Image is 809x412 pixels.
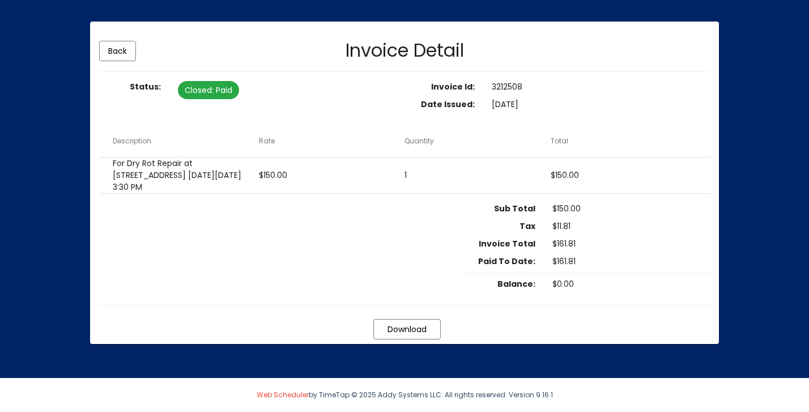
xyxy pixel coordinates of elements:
[544,278,710,291] dd: $0.00
[113,158,259,193] span: For Dry Rot Repair at [STREET_ADDRESS] [DATE][DATE] 3:30 PM
[544,220,710,233] dd: $11.81
[212,84,232,96] span: : Paid
[478,256,535,267] strong: Paid To Date:
[259,169,287,181] span: $150.00
[130,81,161,92] strong: Status:
[346,41,464,60] h2: Invoice Detail
[404,136,434,146] button: Change sorting for quantity
[479,238,535,249] strong: Invoice Total
[373,319,441,339] button: Print Invoice
[99,41,136,61] button: Go Back
[113,136,151,146] button: Change sorting for description
[259,136,275,146] button: Change sorting for rate
[82,378,727,412] div: by TimeTap © 2025 Addy Systems LLC. All rights reserved. Version 9.16.1
[492,81,522,92] span: 3212508
[257,390,309,400] a: Web Scheduler
[483,99,719,112] dd: [DATE]
[520,220,535,232] strong: Tax
[108,45,127,57] span: Back
[404,169,407,181] span: 1
[544,203,710,216] dd: $150.00
[551,136,568,146] button: Change sorting for netAmount
[431,81,475,92] strong: Invoice Id:
[494,203,535,214] strong: Sub Total
[497,278,535,290] strong: Balance:
[421,99,475,110] strong: Date Issued:
[178,81,239,99] mat-chip: Closed
[544,256,710,269] dd: $161.81
[544,238,710,251] dd: $161.81
[388,324,427,335] span: Download
[551,169,579,181] span: $150.00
